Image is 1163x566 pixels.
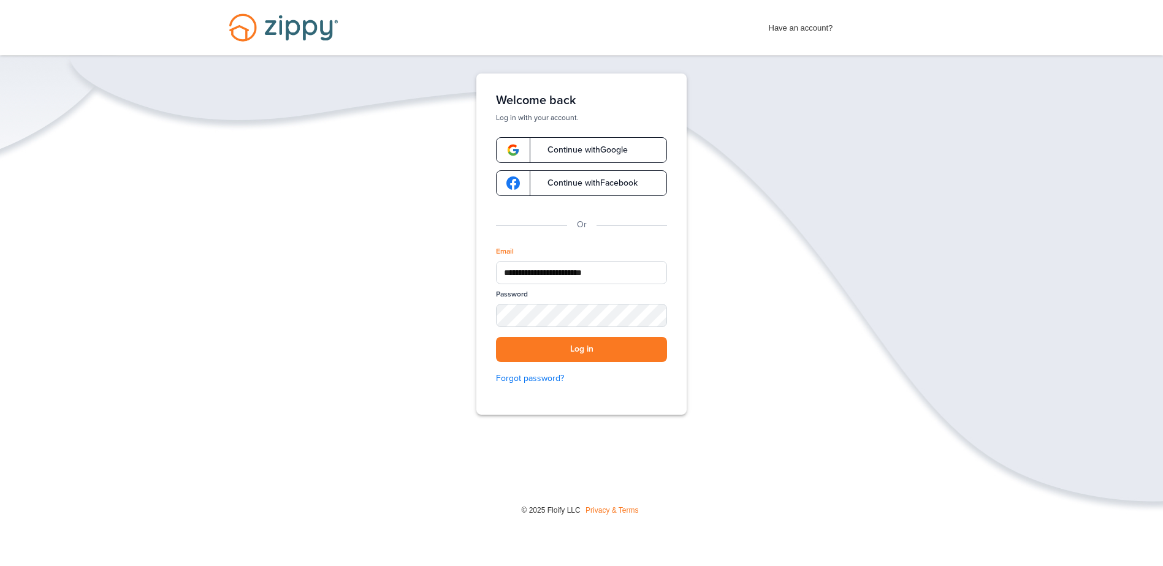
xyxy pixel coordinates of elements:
[496,372,667,385] a: Forgot password?
[535,146,628,154] span: Continue with Google
[585,506,638,515] a: Privacy & Terms
[769,15,833,35] span: Have an account?
[506,176,520,190] img: google-logo
[496,337,667,362] button: Log in
[496,289,528,300] label: Password
[496,261,667,284] input: Email
[496,93,667,108] h1: Welcome back
[577,218,587,232] p: Or
[496,246,514,257] label: Email
[506,143,520,157] img: google-logo
[496,170,667,196] a: google-logoContinue withFacebook
[496,137,667,163] a: google-logoContinue withGoogle
[496,113,667,123] p: Log in with your account.
[496,304,667,327] input: Password
[521,506,580,515] span: © 2025 Floify LLC
[535,179,638,187] span: Continue with Facebook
